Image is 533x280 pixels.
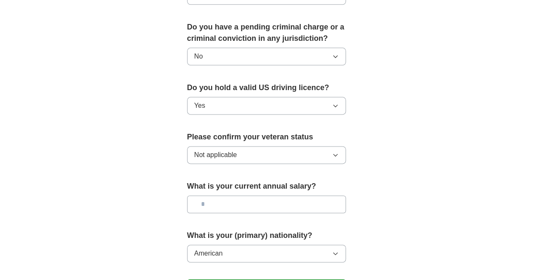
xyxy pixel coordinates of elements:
[187,245,346,262] button: American
[187,181,346,192] label: What is your current annual salary?
[187,97,346,115] button: Yes
[187,131,346,143] label: Please confirm your veteran status
[194,51,203,61] span: No
[187,230,346,241] label: What is your (primary) nationality?
[187,48,346,65] button: No
[187,21,346,44] label: Do you have a pending criminal charge or a criminal conviction in any jurisdiction?
[187,146,346,164] button: Not applicable
[187,82,346,93] label: Do you hold a valid US driving licence?
[194,248,223,259] span: American
[194,150,237,160] span: Not applicable
[194,101,205,111] span: Yes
